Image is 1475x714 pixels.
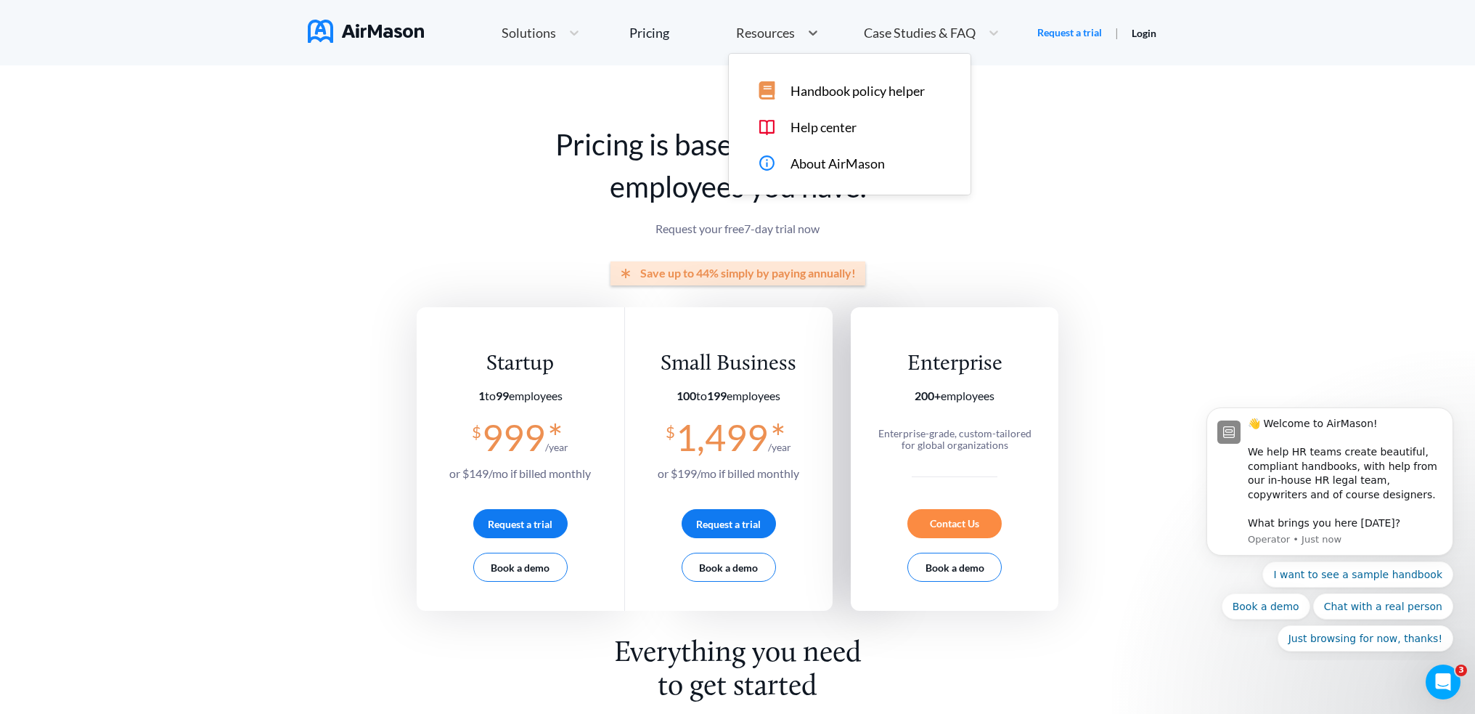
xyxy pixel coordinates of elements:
b: 199 [707,389,727,402]
span: $ [666,417,675,441]
div: Enterprise [871,351,1039,378]
iframe: Intercom notifications message [1185,396,1475,660]
a: Login [1132,27,1156,39]
span: to [478,389,509,402]
button: Book a demo [473,553,568,582]
div: Pricing [629,26,669,39]
span: 1,499 [676,415,768,459]
div: Small Business [658,351,799,378]
span: or $ 199 /mo if billed monthly [658,466,799,480]
span: to [677,389,727,402]
button: Book a demo [907,553,1002,582]
span: 999 [482,415,545,459]
h1: Pricing is based on how many employees you have. [417,123,1059,208]
div: Contact Us [907,509,1002,538]
span: Handbook policy helper [790,84,925,99]
b: 99 [496,389,509,402]
b: 1 [478,389,485,402]
span: Help center [790,120,857,135]
h2: Everything you need to get started [604,637,871,704]
span: or $ 149 /mo if billed monthly [449,466,591,480]
div: Startup [449,351,591,378]
section: employees [871,389,1039,402]
a: Pricing [629,20,669,46]
span: $ [472,417,481,441]
b: 100 [677,389,696,402]
span: Resources [736,26,795,39]
span: Enterprise-grade, custom-tailored for global organizations [878,427,1031,451]
section: employees [658,389,799,402]
b: 200+ [915,389,941,402]
span: | [1115,25,1119,39]
a: Request a trial [1037,25,1102,40]
p: Request your free 7 -day trial now [417,222,1059,235]
span: Solutions [502,26,556,39]
img: AirMason Logo [308,20,424,43]
span: 3 [1455,665,1467,676]
section: employees [449,389,591,402]
span: Save up to 44% simply by paying annually! [640,267,856,280]
button: Request a trial [682,509,776,538]
button: Request a trial [473,509,568,538]
button: Book a demo [682,553,776,582]
iframe: Intercom live chat [1426,665,1460,699]
span: About AirMason [790,156,885,171]
span: Case Studies & FAQ [864,26,976,39]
